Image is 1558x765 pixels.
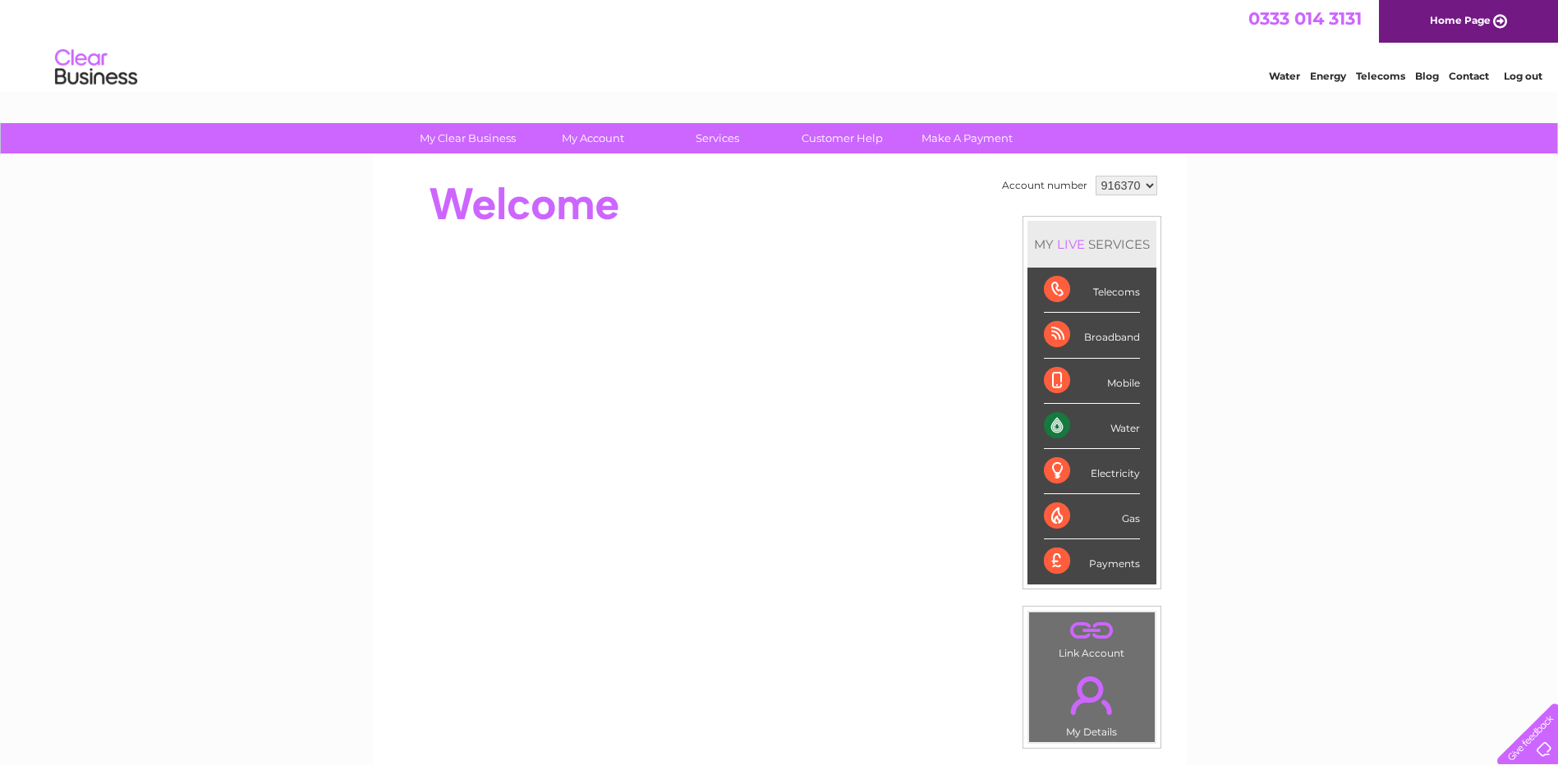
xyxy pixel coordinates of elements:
td: My Details [1028,662,1156,743]
div: Water [1044,404,1140,449]
a: Blog [1415,70,1439,82]
a: . [1033,667,1151,724]
a: Services [650,123,785,153]
a: Customer Help [774,123,910,153]
a: Water [1269,70,1300,82]
div: Broadband [1044,313,1140,358]
div: Gas [1044,494,1140,539]
a: Energy [1310,70,1346,82]
a: My Clear Business [400,123,535,153]
a: 0333 014 3131 [1248,8,1362,29]
a: Contact [1449,70,1489,82]
div: Telecoms [1044,268,1140,313]
div: Electricity [1044,449,1140,494]
td: Link Account [1028,612,1156,663]
div: Mobile [1044,359,1140,404]
a: Telecoms [1356,70,1405,82]
a: Make A Payment [899,123,1035,153]
div: Payments [1044,539,1140,584]
div: Clear Business is a trading name of Verastar Limited (registered in [GEOGRAPHIC_DATA] No. 3667643... [392,9,1168,80]
div: MY SERVICES [1027,221,1156,268]
td: Account number [998,172,1092,199]
a: Log out [1504,70,1542,82]
img: logo.png [54,43,138,93]
a: My Account [525,123,660,153]
a: . [1033,616,1151,645]
div: LIVE [1054,236,1088,252]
